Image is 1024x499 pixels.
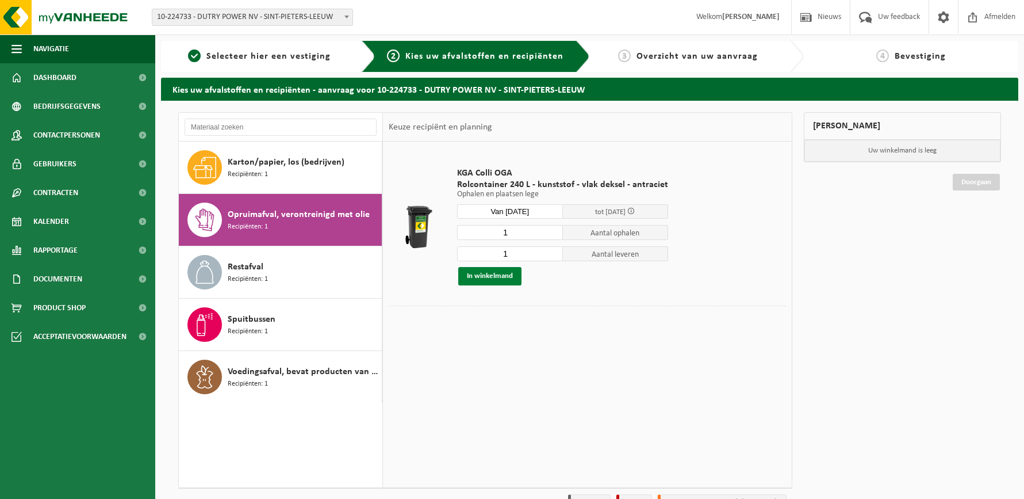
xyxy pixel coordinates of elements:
[895,52,946,61] span: Bevestiging
[179,299,382,351] button: Spuitbussen Recipiënten: 1
[953,174,1000,191] a: Doorgaan
[33,322,126,351] span: Acceptatievoorwaarden
[161,78,1018,100] h2: Kies uw afvalstoffen en recipiënten - aanvraag voor 10-224733 - DUTRY POWER NV - SINT-PIETERS-LEEUW
[206,52,331,61] span: Selecteer hier een vestiging
[33,178,78,207] span: Contracten
[185,119,377,136] input: Materiaal zoeken
[563,246,669,261] span: Aantal leveren
[383,113,498,142] div: Keuze recipiënt en planning
[179,351,382,403] button: Voedingsafval, bevat producten van dierlijke oorsprong, onverpakt, categorie 3 Recipiënten: 1
[33,63,76,92] span: Dashboard
[618,49,631,62] span: 3
[33,207,69,236] span: Kalender
[595,208,626,216] span: tot [DATE]
[228,313,275,326] span: Spuitbussen
[167,49,352,63] a: 1Selecteer hier een vestiging
[228,155,344,169] span: Karton/papier, los (bedrijven)
[33,265,82,294] span: Documenten
[228,274,268,285] span: Recipiënten: 1
[636,52,758,61] span: Overzicht van uw aanvraag
[152,9,353,26] span: 10-224733 - DUTRY POWER NV - SINT-PIETERS-LEEUW
[876,49,889,62] span: 4
[152,9,352,25] span: 10-224733 - DUTRY POWER NV - SINT-PIETERS-LEEUW
[804,140,1000,162] p: Uw winkelmand is leeg
[179,142,382,194] button: Karton/papier, los (bedrijven) Recipiënten: 1
[228,208,370,222] span: Opruimafval, verontreinigd met olie
[228,260,263,274] span: Restafval
[457,204,563,219] input: Selecteer datum
[188,49,201,62] span: 1
[179,194,382,246] button: Opruimafval, verontreinigd met olie Recipiënten: 1
[457,179,668,191] span: Rolcontainer 240 L - kunststof - vlak deksel - antraciet
[33,92,101,121] span: Bedrijfsgegevens
[228,326,268,337] span: Recipiënten: 1
[33,35,69,63] span: Navigatie
[563,225,669,240] span: Aantal ophalen
[387,49,400,62] span: 2
[33,150,76,178] span: Gebruikers
[33,121,100,150] span: Contactpersonen
[228,169,268,180] span: Recipiënten: 1
[33,294,86,322] span: Product Shop
[405,52,563,61] span: Kies uw afvalstoffen en recipiënten
[33,236,78,265] span: Rapportage
[228,365,379,379] span: Voedingsafval, bevat producten van dierlijke oorsprong, onverpakt, categorie 3
[457,167,668,179] span: KGA Colli OGA
[228,222,268,233] span: Recipiënten: 1
[458,267,521,285] button: In winkelmand
[228,379,268,390] span: Recipiënten: 1
[457,191,668,199] p: Ophalen en plaatsen lege
[722,13,780,21] strong: [PERSON_NAME]
[804,112,1001,140] div: [PERSON_NAME]
[179,246,382,299] button: Restafval Recipiënten: 1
